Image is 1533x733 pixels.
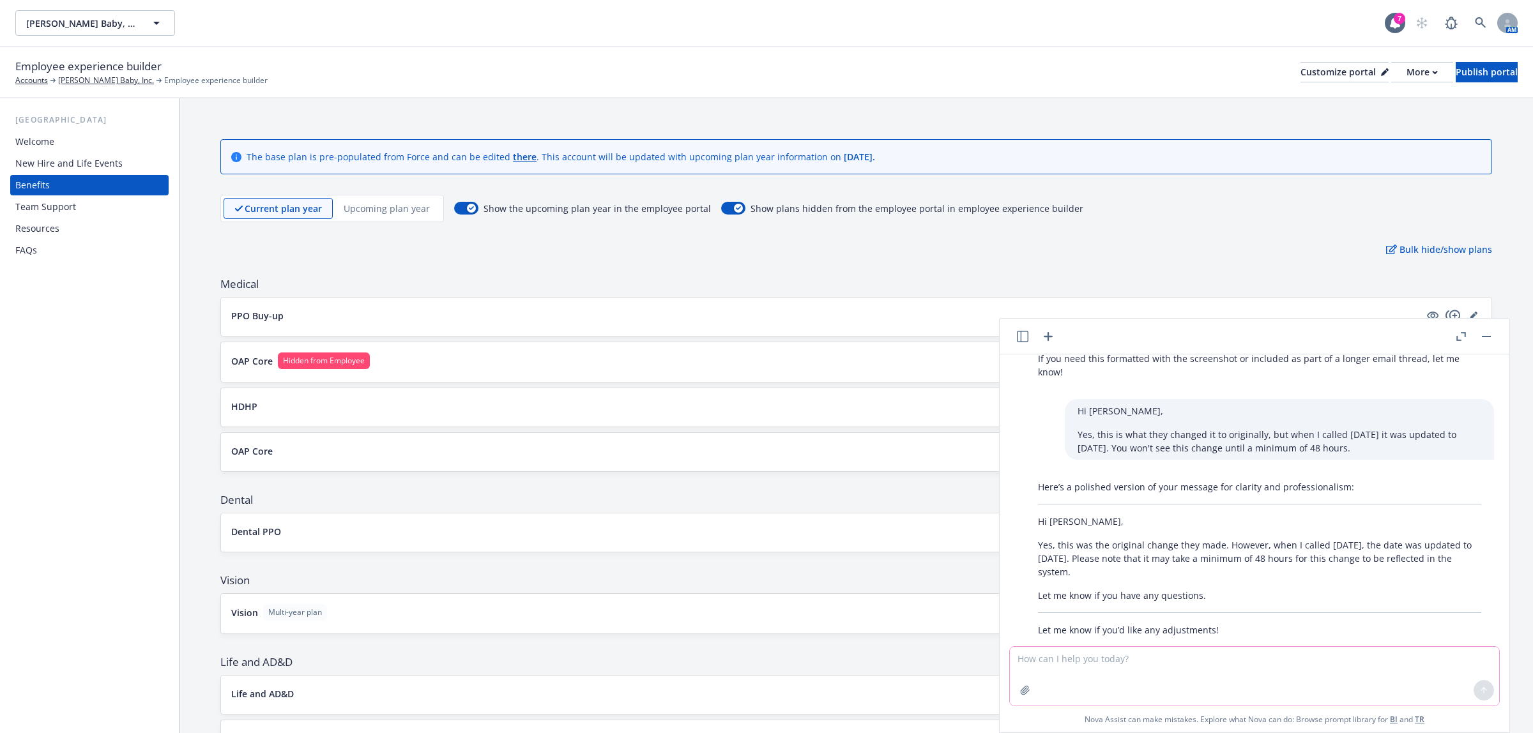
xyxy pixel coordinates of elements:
[10,218,169,239] a: Resources
[1456,62,1518,82] button: Publish portal
[15,197,76,217] div: Team Support
[513,151,537,163] a: there
[484,202,711,215] span: Show the upcoming plan year in the employee portal
[15,132,54,152] div: Welcome
[231,309,284,322] p: PPO Buy-up
[231,309,1420,322] button: PPO Buy-up
[1407,63,1438,82] div: More
[1391,62,1453,82] button: More
[231,525,1440,538] button: Dental PPO
[1300,63,1389,82] div: Customize portal
[1466,308,1481,323] a: editPencil
[1085,706,1424,732] span: Nova Assist can make mistakes. Explore what Nova can do: Browse prompt library for and
[1038,480,1481,494] p: Here’s a polished version of your message for clarity and professionalism:
[1078,428,1481,455] p: Yes, this is what they changed it to originally, but when I called [DATE] it was updated to [DATE...
[1438,10,1464,36] a: Report a Bug
[10,114,169,126] div: [GEOGRAPHIC_DATA]
[231,687,1420,700] button: Life and AD&D
[1038,515,1481,528] p: Hi [PERSON_NAME],
[231,352,1420,369] button: OAP CoreHidden from Employee
[10,132,169,152] a: Welcome
[1300,62,1389,82] button: Customize portal
[10,240,169,261] a: FAQs
[231,354,273,368] p: OAP Core
[1390,714,1398,725] a: BI
[245,202,322,215] p: Current plan year
[247,151,513,163] span: The base plan is pre-populated from Force and can be edited
[1456,63,1518,82] div: Publish portal
[231,400,257,413] p: HDHP
[844,151,875,163] span: [DATE] .
[15,58,162,75] span: Employee experience builder
[537,151,844,163] span: . This account will be updated with upcoming plan year information on
[283,355,365,366] span: Hidden from Employee
[268,607,322,618] span: Multi-year plan
[231,525,281,538] p: Dental PPO
[220,276,1492,292] span: Medical
[164,75,268,86] span: Employee experience builder
[231,400,1420,413] button: HDHP
[751,202,1083,215] span: Show plans hidden from the employee portal in employee experience builder
[15,10,175,36] button: [PERSON_NAME] Baby, Inc.
[231,687,294,700] p: Life and AD&D
[1038,352,1481,379] p: If you need this formatted with the screenshot or included as part of a longer email thread, let ...
[1415,714,1424,725] a: TR
[15,218,59,239] div: Resources
[58,75,154,86] a: [PERSON_NAME] Baby, Inc.
[10,175,169,195] a: Benefits
[1409,10,1435,36] a: Start snowing
[15,75,48,86] a: Accounts
[1038,623,1481,637] p: Let me know if you’d like any adjustments!
[231,444,1420,458] button: OAP Core
[10,153,169,174] a: New Hire and Life Events
[1386,243,1492,256] p: Bulk hide/show plans
[231,444,273,458] p: OAP Core
[231,606,258,619] p: Vision
[1078,404,1481,418] p: Hi [PERSON_NAME],
[10,197,169,217] a: Team Support
[231,604,1440,621] button: VisionMulti-year plan
[220,492,1492,508] span: Dental
[15,240,37,261] div: FAQs
[15,153,123,174] div: New Hire and Life Events
[220,654,1492,670] span: Life and AD&D
[1445,308,1461,323] a: copyPlus
[1468,10,1493,36] a: Search
[220,573,1492,588] span: Vision
[26,17,137,30] span: [PERSON_NAME] Baby, Inc.
[1038,538,1481,578] p: Yes, this was the original change they made. However, when I called [DATE], the date was updated ...
[1425,308,1440,323] a: visible
[1038,589,1481,602] p: Let me know if you have any questions.
[15,175,50,195] div: Benefits
[344,202,430,215] p: Upcoming plan year
[1394,13,1405,24] div: 7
